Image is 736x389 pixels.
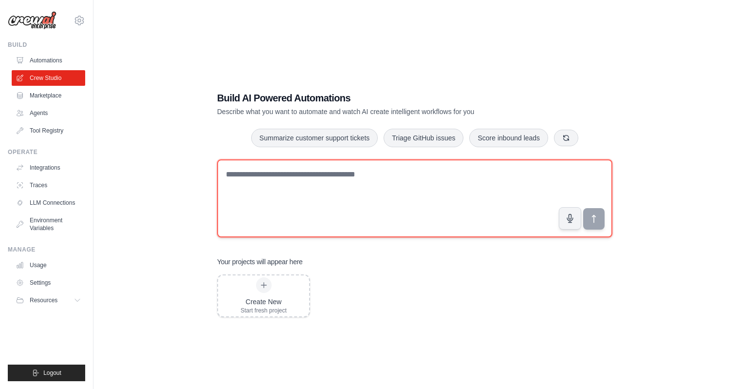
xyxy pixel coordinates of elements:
a: Settings [12,275,85,291]
div: Start fresh project [240,307,287,314]
button: Triage GitHub issues [384,129,463,147]
button: Click to speak your automation idea [559,207,581,230]
a: Marketplace [12,88,85,103]
a: Automations [12,53,85,68]
iframe: Chat Widget [687,342,736,389]
div: Operate [8,148,85,156]
img: Logo [8,11,56,30]
span: Logout [43,369,61,377]
button: Score inbound leads [469,129,548,147]
h3: Your projects will appear here [217,257,303,267]
button: Resources [12,292,85,308]
a: Environment Variables [12,213,85,236]
p: Describe what you want to automate and watch AI create intelligent workflows for you [217,107,544,117]
a: Usage [12,257,85,273]
a: Integrations [12,160,85,175]
button: Get new suggestions [554,130,578,146]
a: Tool Registry [12,123,85,138]
a: Agents [12,105,85,121]
a: LLM Connections [12,195,85,211]
div: Build [8,41,85,49]
button: Logout [8,365,85,381]
a: Crew Studio [12,70,85,86]
a: Traces [12,177,85,193]
div: Create New [240,297,287,307]
div: Manage [8,246,85,253]
button: Summarize customer support tickets [251,129,378,147]
span: Resources [30,296,57,304]
h1: Build AI Powered Automations [217,91,544,105]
